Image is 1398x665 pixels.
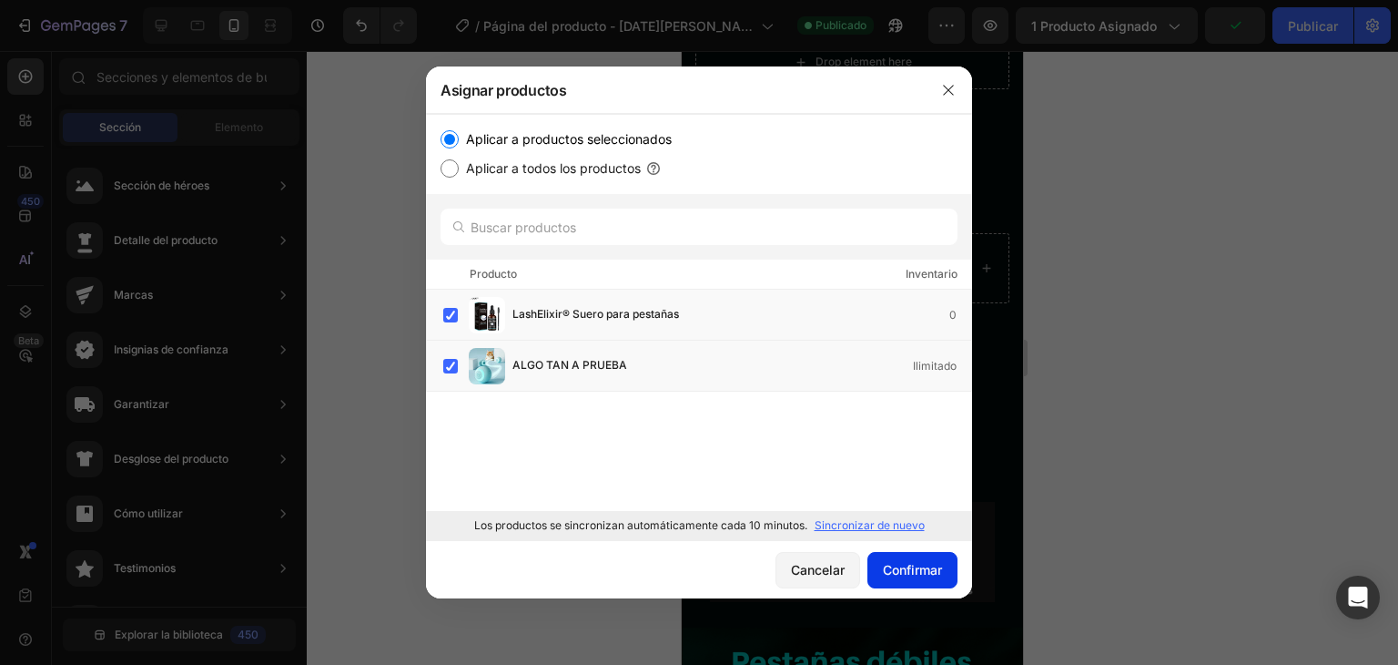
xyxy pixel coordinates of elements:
[14,142,99,169] div: $25.000,00
[466,131,672,147] font: Aplicar a productos seleccionados
[66,373,310,413] p: Resultados en pocas semanas
[883,562,942,578] font: Confirmar
[186,203,276,231] div: $45.900,00
[1336,576,1380,619] div: Abrir Intercom Messenger
[66,182,178,252] div: $25.000,00
[867,552,957,588] button: Confirmar
[199,144,260,168] pre: 46% off
[97,40,221,55] p: 2,500+ Reseñas Verifycadas
[469,297,505,333] img: imagen del producto
[66,343,310,363] p: Fortalece desde la raíz
[469,348,505,384] img: imagen del producto
[134,4,230,18] div: Drop element here
[14,63,328,133] h1: LashElixir® Suero para pestañas
[470,267,517,281] font: Producto
[791,562,845,578] font: Cancelar
[14,276,328,295] p: Publish the page to see the content.
[474,518,807,532] font: Los productos se sincronizan automáticamente cada 10 minutos.
[106,142,192,169] div: $45.900,00
[66,423,310,443] p: Seguro y natural
[775,552,860,588] button: Cancelar
[512,307,679,321] font: LashElixir® Suero para pestañas
[441,209,957,245] input: Buscar productos
[466,160,641,176] font: Aplicar a todos los productos
[906,267,957,281] font: Inventario
[815,518,925,532] font: Sincronizar de nuevo
[913,359,957,373] font: Ilimitado
[949,308,957,322] font: 0
[441,81,567,99] font: Asignar productos
[512,358,627,372] font: ALGO TAN A PRUEBA
[28,451,313,551] img: Captura-de-pantalla-2025-07-31-005515.png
